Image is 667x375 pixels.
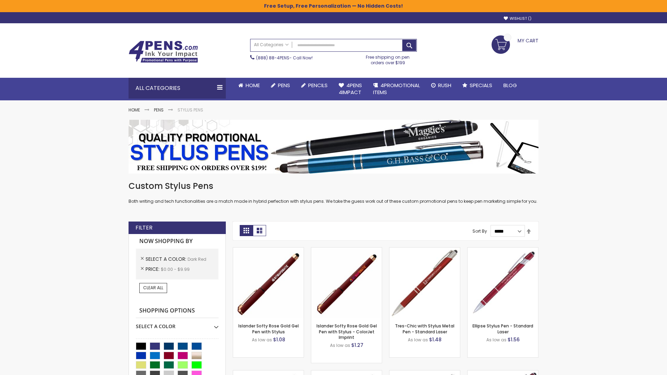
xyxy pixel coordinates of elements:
[139,283,167,293] a: Clear All
[472,323,533,334] a: Ellipse Stylus Pen - Standard Laser
[472,228,487,234] label: Sort By
[395,323,454,334] a: Tres-Chic with Stylus Metal Pen - Standard Laser
[136,318,219,330] div: Select A Color
[486,337,507,343] span: As low as
[252,337,272,343] span: As low as
[339,82,362,96] span: 4Pens 4impact
[273,336,285,343] span: $1.08
[470,82,492,89] span: Specials
[351,342,363,349] span: $1.27
[254,42,289,48] span: All Categories
[129,41,198,63] img: 4Pens Custom Pens and Promotional Products
[296,78,333,93] a: Pencils
[330,342,350,348] span: As low as
[146,256,188,262] span: Select A Color
[129,181,538,205] div: Both writing and tech functionalities are a match made in hybrid perfection with stylus pens. We ...
[233,247,304,253] a: Islander Softy Rose Gold Gel Pen with Stylus-Dark Red
[238,323,299,334] a: Islander Softy Rose Gold Gel Pen with Stylus
[333,78,368,100] a: 4Pens4impact
[161,266,190,272] span: $0.00 - $9.99
[233,78,265,93] a: Home
[136,234,219,249] strong: Now Shopping by
[278,82,290,89] span: Pens
[154,107,164,113] a: Pens
[438,82,451,89] span: Rush
[457,78,498,93] a: Specials
[498,78,522,93] a: Blog
[188,256,206,262] span: Dark Red
[129,181,538,192] h1: Custom Stylus Pens
[373,82,420,96] span: 4PROMOTIONAL ITEMS
[389,247,460,253] a: Tres-Chic with Stylus Metal Pen - Standard Laser-Dark Red
[368,78,426,100] a: 4PROMOTIONALITEMS
[129,120,538,174] img: Stylus Pens
[240,225,253,236] strong: Grid
[503,82,517,89] span: Blog
[316,323,377,340] a: Islander Softy Rose Gold Gel Pen with Stylus - ColorJet Imprint
[468,248,538,318] img: Ellipse Stylus Pen - Standard Laser-Dark Red
[389,248,460,318] img: Tres-Chic with Stylus Metal Pen - Standard Laser-Dark Red
[508,336,520,343] span: $1.56
[468,247,538,253] a: Ellipse Stylus Pen - Standard Laser-Dark Red
[265,78,296,93] a: Pens
[250,39,292,51] a: All Categories
[359,52,417,66] div: Free shipping on pen orders over $199
[246,82,260,89] span: Home
[136,303,219,318] strong: Shopping Options
[178,107,203,113] strong: Stylus Pens
[408,337,428,343] span: As low as
[311,247,382,253] a: Islander Softy Rose Gold Gel Pen with Stylus - ColorJet Imprint-Dark Red
[256,55,289,61] a: (888) 88-4PENS
[129,78,226,99] div: All Categories
[233,248,304,318] img: Islander Softy Rose Gold Gel Pen with Stylus-Dark Red
[129,107,140,113] a: Home
[146,266,161,273] span: Price
[143,285,163,291] span: Clear All
[308,82,328,89] span: Pencils
[135,224,153,232] strong: Filter
[426,78,457,93] a: Rush
[256,55,313,61] span: - Call Now!
[504,16,532,21] a: Wishlist
[429,336,442,343] span: $1.48
[311,248,382,318] img: Islander Softy Rose Gold Gel Pen with Stylus - ColorJet Imprint-Dark Red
